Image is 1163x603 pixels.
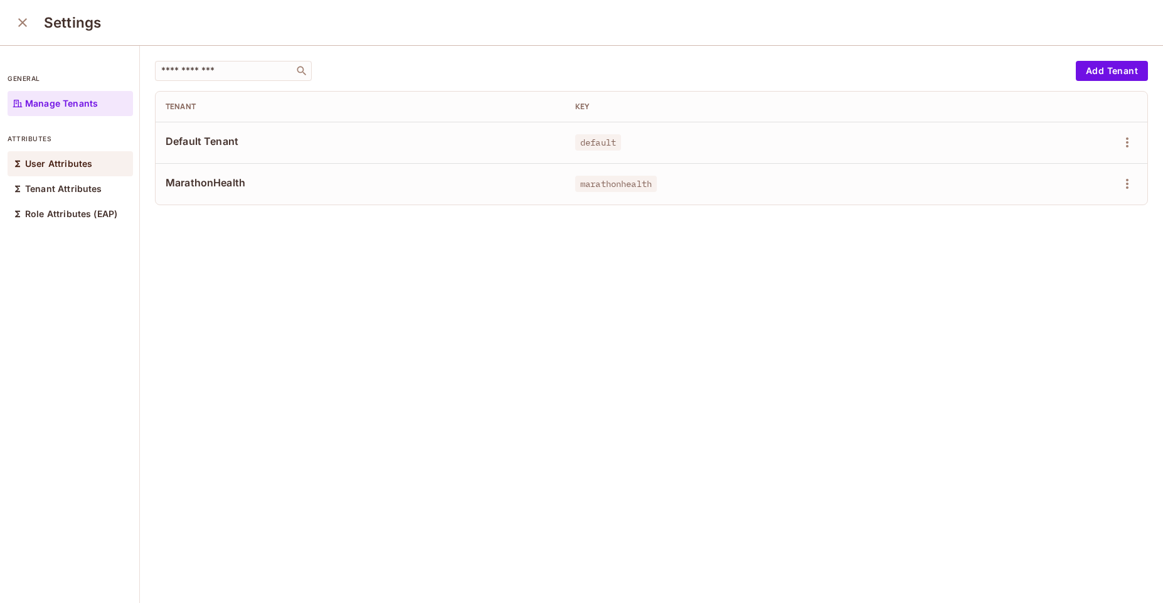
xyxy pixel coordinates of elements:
[166,102,555,112] div: Tenant
[25,99,98,109] p: Manage Tenants
[575,176,657,192] span: marathonhealth
[25,159,92,169] p: User Attributes
[8,134,133,144] p: attributes
[166,176,555,189] span: MarathonHealth
[166,134,555,148] span: Default Tenant
[575,102,972,112] div: Key
[575,134,621,151] span: default
[10,10,35,35] button: close
[25,184,102,194] p: Tenant Attributes
[25,209,117,219] p: Role Attributes (EAP)
[8,73,133,83] p: general
[44,14,101,31] h3: Settings
[1076,61,1148,81] button: Add Tenant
